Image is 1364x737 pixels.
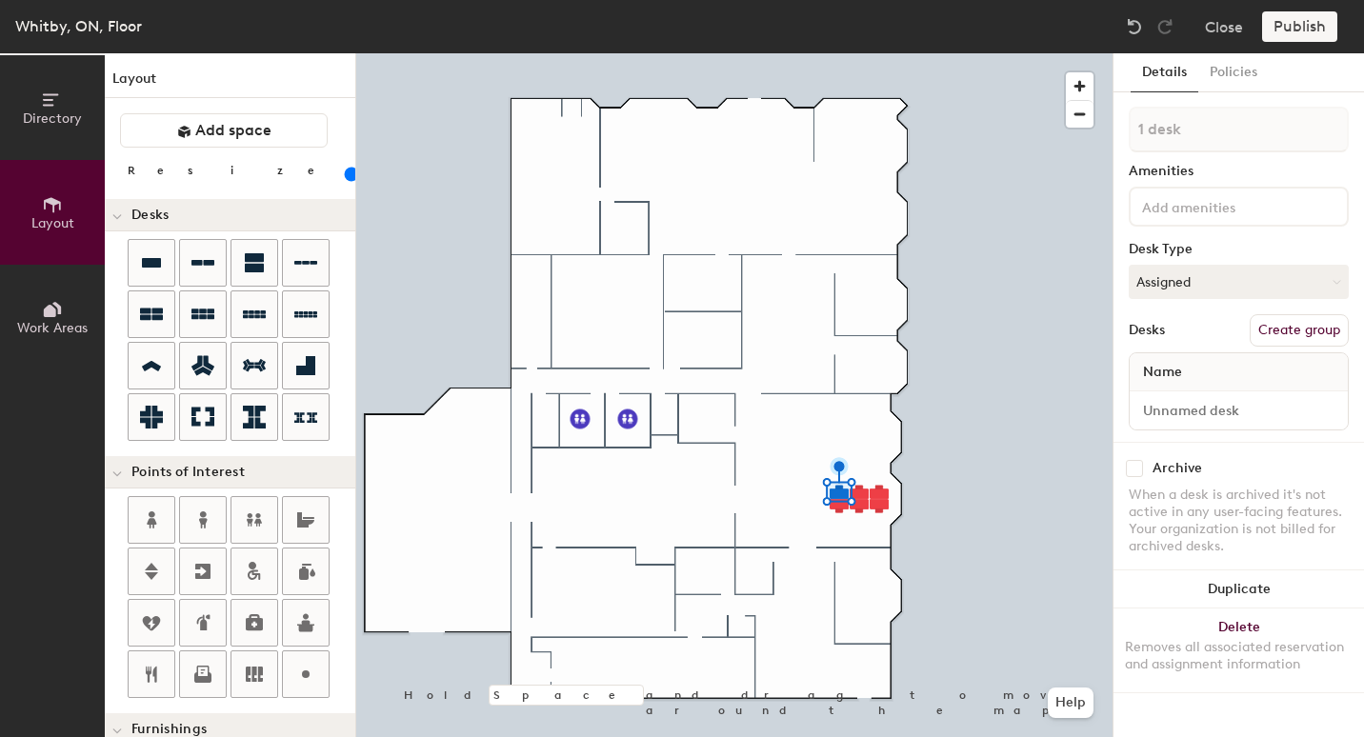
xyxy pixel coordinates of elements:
[1155,17,1174,36] img: Redo
[1125,639,1353,673] div: Removes all associated reservation and assignment information
[1125,17,1144,36] img: Undo
[1205,11,1243,42] button: Close
[1138,194,1310,217] input: Add amenities
[128,163,338,178] div: Resize
[195,121,271,140] span: Add space
[17,320,88,336] span: Work Areas
[1153,461,1202,476] div: Archive
[15,14,142,38] div: Whitby, ON, Floor
[105,69,355,98] h1: Layout
[1113,570,1364,608] button: Duplicate
[1129,323,1165,338] div: Desks
[1250,314,1349,347] button: Create group
[1129,164,1349,179] div: Amenities
[23,110,82,127] span: Directory
[1129,265,1349,299] button: Assigned
[131,465,245,480] span: Points of Interest
[1131,53,1198,92] button: Details
[31,215,74,231] span: Layout
[120,113,328,148] button: Add space
[1129,487,1349,555] div: When a desk is archived it's not active in any user-facing features. Your organization is not bil...
[1198,53,1269,92] button: Policies
[1133,397,1344,424] input: Unnamed desk
[1113,608,1364,692] button: DeleteRemoves all associated reservation and assignment information
[131,208,169,223] span: Desks
[131,722,207,737] span: Furnishings
[1048,687,1093,718] button: Help
[1133,355,1192,389] span: Name
[1129,242,1349,257] div: Desk Type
